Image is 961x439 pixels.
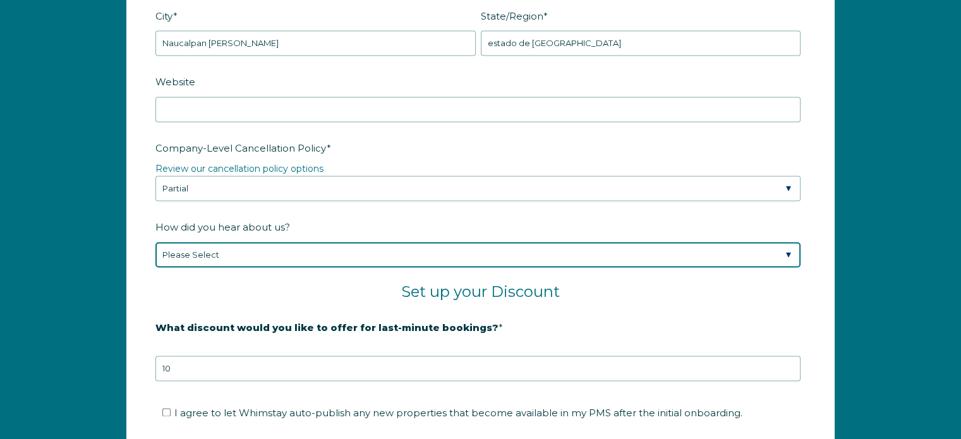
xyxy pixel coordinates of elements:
[155,72,195,92] span: Website
[401,282,560,301] span: Set up your Discount
[155,163,323,174] a: Review our cancellation policy options
[155,138,327,158] span: Company-Level Cancellation Policy
[155,322,499,334] strong: What discount would you like to offer for last-minute bookings?
[155,343,353,354] strong: 20% is recommended, minimum of 10%
[481,6,543,26] span: State/Region
[174,407,742,419] span: I agree to let Whimstay auto-publish any new properties that become available in my PMS after the...
[155,6,173,26] span: City
[155,217,290,237] span: How did you hear about us?
[162,408,171,416] input: I agree to let Whimstay auto-publish any new properties that become available in my PMS after the...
